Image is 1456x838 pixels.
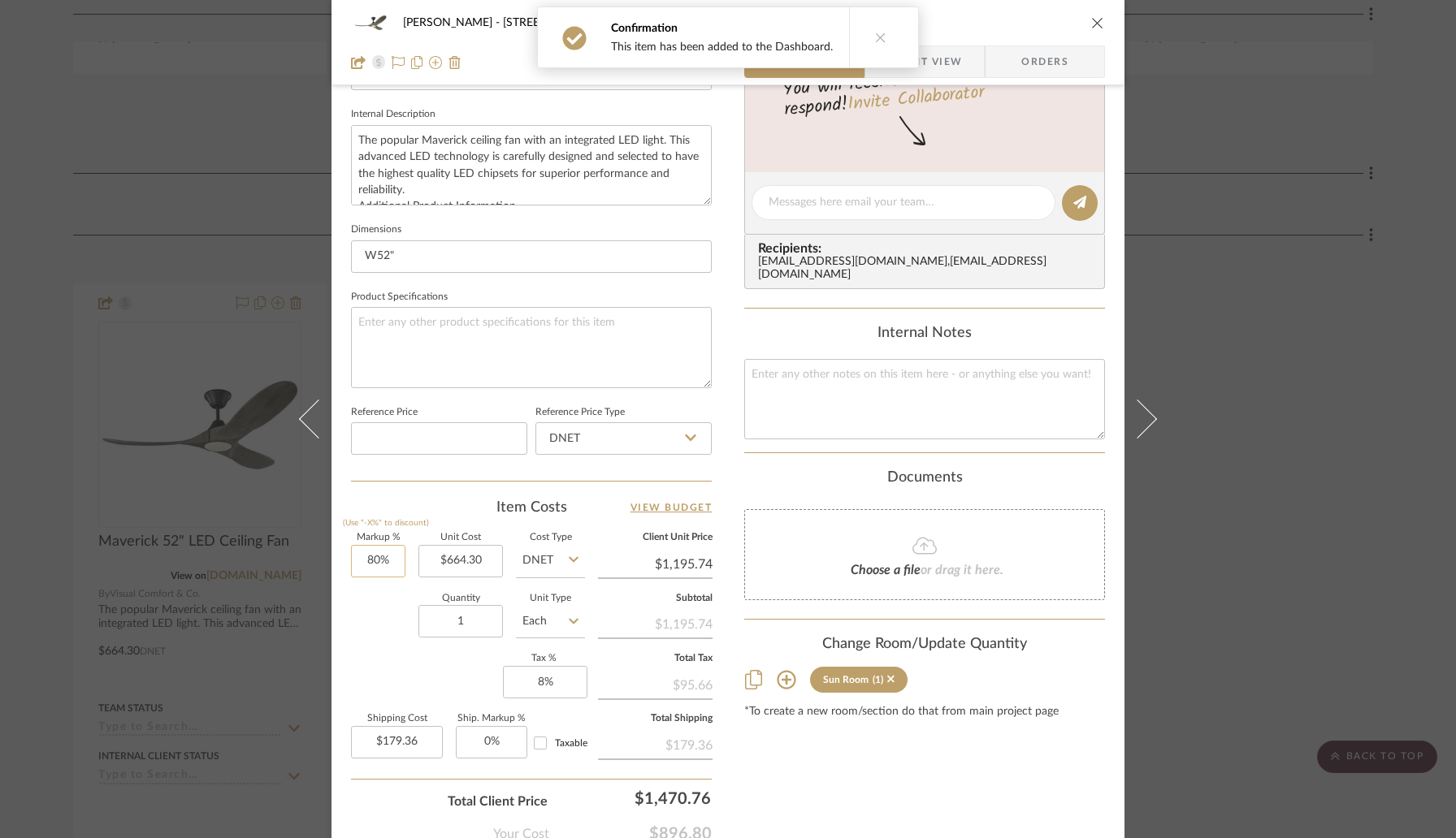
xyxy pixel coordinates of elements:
span: Choose a file [851,564,921,577]
label: Tax % [503,654,585,663]
label: Ship. Markup % [456,715,527,723]
div: $179.36 [598,729,713,758]
label: Reference Price [351,408,418,417]
div: *To create a new room/section do that from main project page [744,706,1105,719]
div: (1) [873,674,883,685]
label: Unit Type [516,594,585,603]
span: [PERSON_NAME] - [STREET_ADDRESS][PERSON_NAME] [403,17,706,28]
label: Total Shipping [598,715,713,723]
div: [EMAIL_ADDRESS][DOMAIN_NAME] , [EMAIL_ADDRESS][DOMAIN_NAME] [758,256,1098,282]
div: $95.66 [598,669,713,698]
label: Subtotal [598,594,713,603]
label: Markup % [351,533,405,542]
div: Sun Room [823,674,869,685]
label: Dimensions [351,226,401,234]
div: Documents [744,469,1105,487]
div: Change Room/Update Quantity [744,636,1105,654]
label: Unit Cost [418,533,503,542]
span: Recipients: [758,241,1098,256]
span: or drag it here. [921,564,1003,577]
div: $1,470.76 [556,782,718,814]
label: Cost Type [516,533,585,542]
span: Client View [887,45,962,78]
img: 109de293-fdb4-4803-9c7e-5825a318fe6a_48x40.jpg [351,6,390,39]
label: Product Specifications [351,293,448,301]
div: Item Costs [351,498,712,517]
label: Quantity [418,594,503,603]
div: Internal Notes [744,325,1105,343]
a: View Budget [630,498,713,517]
span: Orders [1003,45,1086,78]
div: $1,195.74 [598,608,713,637]
label: Internal Description [351,110,435,119]
img: Remove from project [448,56,461,69]
label: Client Unit Price [598,533,713,542]
div: Confirmation [611,20,833,37]
span: Taxable [555,738,587,748]
div: This item has been added to the Dashboard. [611,40,833,54]
label: Shipping Cost [351,715,443,723]
label: Reference Price Type [535,408,625,417]
button: close [1090,15,1105,30]
span: Total Client Price [448,792,548,811]
label: Total Tax [598,654,713,663]
input: Enter the dimensions of this item [351,240,712,273]
a: Invite Collaborator [847,79,986,119]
